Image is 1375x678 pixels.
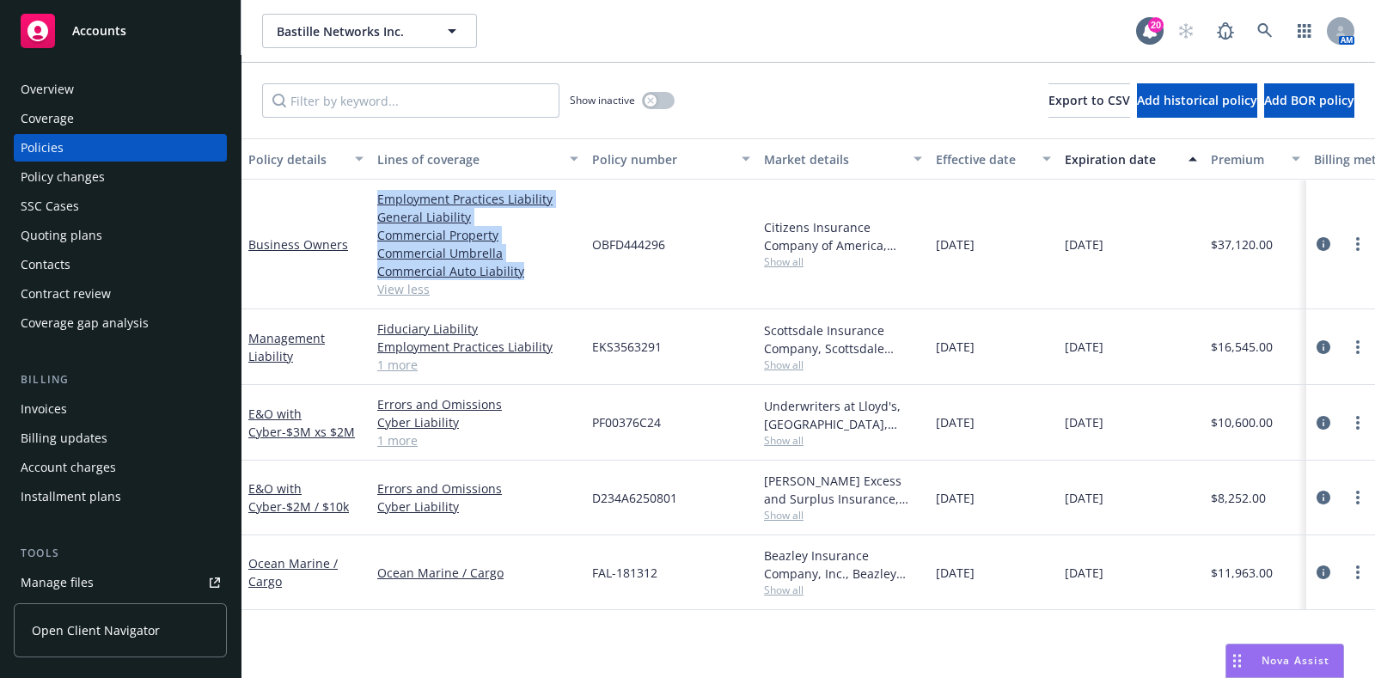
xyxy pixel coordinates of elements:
[1211,489,1266,507] span: $8,252.00
[592,150,731,168] div: Policy number
[936,338,975,356] span: [DATE]
[277,22,425,40] span: Bastille Networks Inc.
[32,621,160,639] span: Open Client Navigator
[377,262,578,280] a: Commercial Auto Liability
[1065,413,1103,431] span: [DATE]
[262,14,477,48] button: Bastille Networks Inc.
[1148,17,1164,33] div: 20
[14,545,227,562] div: Tools
[1264,83,1354,118] button: Add BOR policy
[1065,150,1178,168] div: Expiration date
[262,83,559,118] input: Filter by keyword...
[14,7,227,55] a: Accounts
[764,472,922,508] div: [PERSON_NAME] Excess and Surplus Insurance, Inc., [PERSON_NAME] Group, Amwins
[14,76,227,103] a: Overview
[14,192,227,220] a: SSC Cases
[936,489,975,507] span: [DATE]
[377,431,578,449] a: 1 more
[21,454,116,481] div: Account charges
[764,254,922,269] span: Show all
[1065,235,1103,253] span: [DATE]
[248,150,345,168] div: Policy details
[1313,562,1334,583] a: circleInformation
[377,564,578,582] a: Ocean Marine / Cargo
[14,483,227,510] a: Installment plans
[1211,235,1273,253] span: $37,120.00
[764,321,922,357] div: Scottsdale Insurance Company, Scottsdale Insurance Company (Nationwide), RT Specialty Insurance S...
[14,134,227,162] a: Policies
[21,309,149,337] div: Coverage gap analysis
[21,280,111,308] div: Contract review
[1226,644,1248,677] div: Drag to move
[1264,92,1354,108] span: Add BOR policy
[1058,138,1204,180] button: Expiration date
[1137,83,1257,118] button: Add historical policy
[21,251,70,278] div: Contacts
[377,479,578,498] a: Errors and Omissions
[241,138,370,180] button: Policy details
[21,192,79,220] div: SSC Cases
[14,251,227,278] a: Contacts
[764,508,922,522] span: Show all
[1347,562,1368,583] a: more
[21,134,64,162] div: Policies
[14,163,227,191] a: Policy changes
[1211,564,1273,582] span: $11,963.00
[1065,564,1103,582] span: [DATE]
[764,218,922,254] div: Citizens Insurance Company of America, Hanover Insurance Group
[14,425,227,452] a: Billing updates
[764,547,922,583] div: Beazley Insurance Company, Inc., Beazley Group, Falvey Cargo
[370,138,585,180] button: Lines of coverage
[764,583,922,597] span: Show all
[1065,338,1103,356] span: [DATE]
[1313,234,1334,254] a: circleInformation
[21,569,94,596] div: Manage files
[1048,92,1130,108] span: Export to CSV
[1065,489,1103,507] span: [DATE]
[21,105,74,132] div: Coverage
[1313,412,1334,433] a: circleInformation
[14,454,227,481] a: Account charges
[14,222,227,249] a: Quoting plans
[929,138,1058,180] button: Effective date
[1347,234,1368,254] a: more
[1347,487,1368,508] a: more
[592,413,661,431] span: PF00376C24
[1313,337,1334,357] a: circleInformation
[764,433,922,448] span: Show all
[248,406,355,440] a: E&O with Cyber
[764,150,903,168] div: Market details
[1262,653,1329,668] span: Nova Assist
[1211,338,1273,356] span: $16,545.00
[377,226,578,244] a: Commercial Property
[14,569,227,596] a: Manage files
[377,190,578,208] a: Employment Practices Liability
[72,24,126,38] span: Accounts
[936,150,1032,168] div: Effective date
[1211,150,1281,168] div: Premium
[377,320,578,338] a: Fiduciary Liability
[14,280,227,308] a: Contract review
[14,309,227,337] a: Coverage gap analysis
[377,338,578,356] a: Employment Practices Liability
[1287,14,1322,48] a: Switch app
[248,330,325,364] a: Management Liability
[21,222,102,249] div: Quoting plans
[592,564,657,582] span: FAL-181312
[14,395,227,423] a: Invoices
[1248,14,1282,48] a: Search
[1169,14,1203,48] a: Start snowing
[21,163,105,191] div: Policy changes
[377,498,578,516] a: Cyber Liability
[377,244,578,262] a: Commercial Umbrella
[21,425,107,452] div: Billing updates
[248,236,348,253] a: Business Owners
[1225,644,1344,678] button: Nova Assist
[377,413,578,431] a: Cyber Liability
[377,150,559,168] div: Lines of coverage
[570,93,635,107] span: Show inactive
[21,395,67,423] div: Invoices
[377,280,578,298] a: View less
[282,424,355,440] span: - $3M xs $2M
[248,555,338,589] a: Ocean Marine / Cargo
